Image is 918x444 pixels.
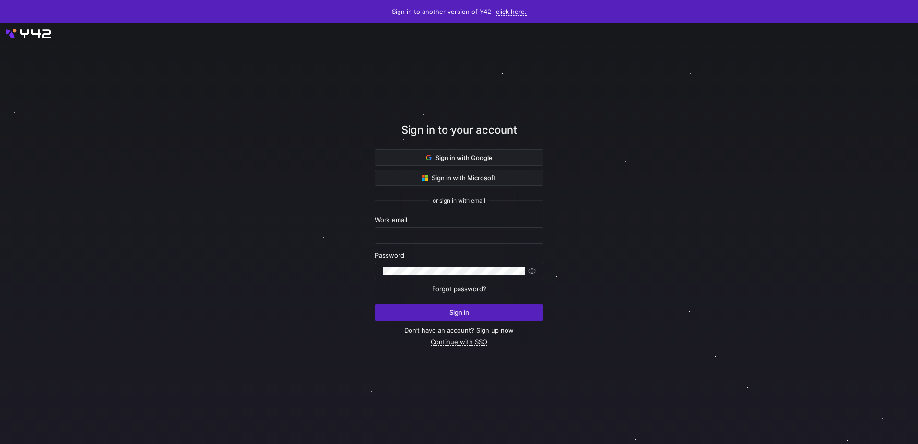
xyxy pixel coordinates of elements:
[432,285,486,293] a: Forgot password?
[449,308,469,316] span: Sign in
[426,154,493,161] span: Sign in with Google
[375,216,407,223] span: Work email
[433,197,485,204] span: or sign in with email
[375,251,404,259] span: Password
[375,304,543,321] button: Sign in
[375,170,543,186] button: Sign in with Microsoft
[375,149,543,166] button: Sign in with Google
[431,338,487,346] a: Continue with SSO
[422,174,496,182] span: Sign in with Microsoft
[375,122,543,149] div: Sign in to your account
[496,8,527,16] a: click here.
[404,326,514,334] a: Don’t have an account? Sign up now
